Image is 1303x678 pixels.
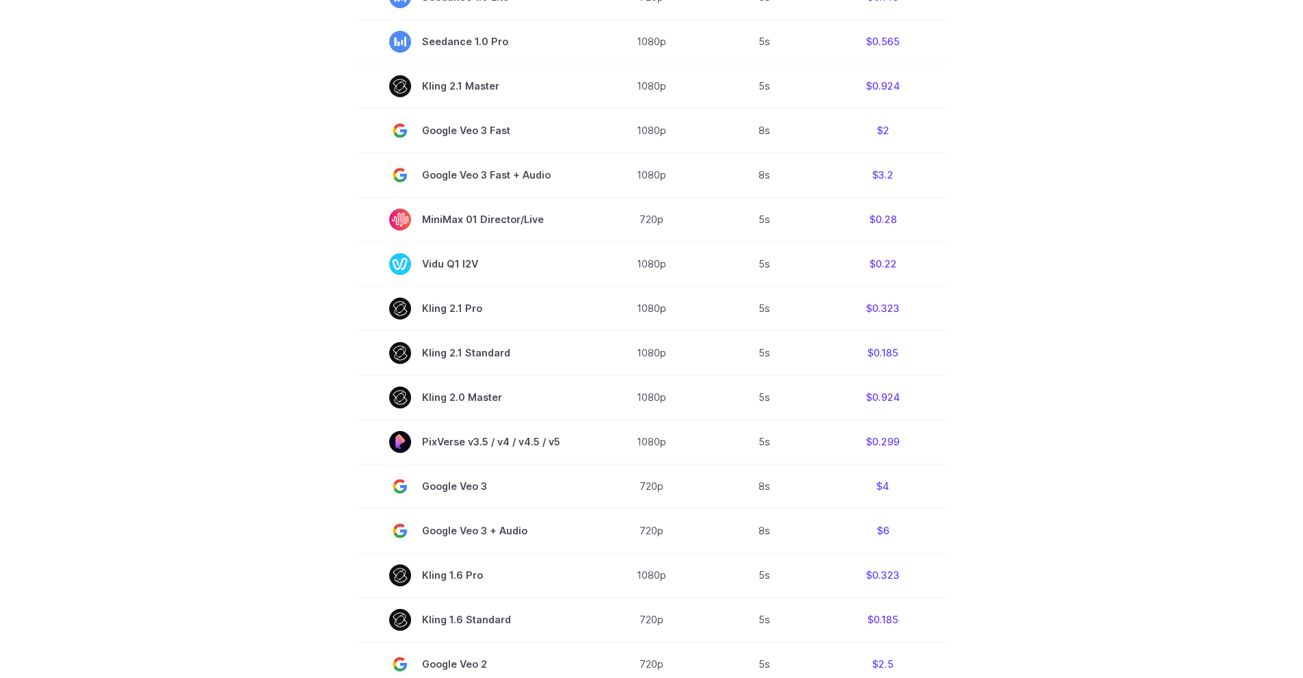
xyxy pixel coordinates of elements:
td: $2 [819,108,947,153]
td: $0.28 [819,197,947,242]
td: 1080p [593,286,711,330]
td: 5s [711,286,819,330]
td: 5s [711,64,819,108]
td: $0.924 [819,64,947,108]
span: Kling 2.1 Pro [389,298,560,320]
td: $0.924 [819,375,947,419]
td: $0.22 [819,242,947,286]
td: 5s [711,419,819,464]
span: Kling 2.1 Master [389,75,560,97]
td: 720p [593,197,711,242]
td: 1080p [593,375,711,419]
td: 5s [711,330,819,375]
td: 5s [711,375,819,419]
td: 8s [711,464,819,508]
td: 1080p [593,242,711,286]
span: Google Veo 3 + Audio [389,520,560,542]
td: 1080p [593,153,711,197]
span: Seedance 1.0 Pro [389,31,560,53]
td: $0.323 [819,553,947,597]
td: 1080p [593,330,711,375]
td: 1080p [593,419,711,464]
span: Kling 2.1 Standard [389,342,560,364]
td: $0.299 [819,419,947,464]
td: 1080p [593,64,711,108]
span: PixVerse v3.5 / v4 / v4.5 / v5 [389,431,560,453]
span: Vidu Q1 I2V [389,253,560,275]
td: 8s [711,508,819,553]
td: 8s [711,108,819,153]
span: Google Veo 2 [389,653,560,675]
span: Google Veo 3 [389,475,560,497]
td: $0.323 [819,286,947,330]
td: $0.185 [819,597,947,642]
td: 720p [593,464,711,508]
span: Kling 2.0 Master [389,387,560,408]
span: Kling 1.6 Pro [389,564,560,586]
td: 8s [711,153,819,197]
span: MiniMax 01 Director/Live [389,209,560,231]
span: Kling 1.6 Standard [389,609,560,631]
td: 5s [711,197,819,242]
td: 5s [711,553,819,597]
td: 1080p [593,553,711,597]
td: $4 [819,464,947,508]
span: Google Veo 3 Fast + Audio [389,164,560,186]
td: $3.2 [819,153,947,197]
td: $0.185 [819,330,947,375]
td: 5s [711,597,819,642]
td: 1080p [593,19,711,64]
td: 720p [593,597,711,642]
td: 1080p [593,108,711,153]
td: 5s [711,19,819,64]
td: 720p [593,508,711,553]
td: $0.565 [819,19,947,64]
td: $6 [819,508,947,553]
span: Google Veo 3 Fast [389,120,560,142]
td: 5s [711,242,819,286]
